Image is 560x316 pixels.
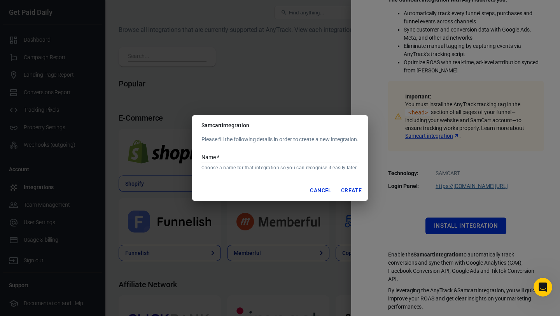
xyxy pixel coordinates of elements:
[534,278,552,297] iframe: Intercom live chat
[201,153,359,163] input: My Samcart
[192,115,368,135] h2: Samcart Integration
[338,183,365,198] button: Create
[307,183,334,198] button: Cancel
[201,135,359,144] p: Please fill the following details in order to create a new integration.
[201,165,359,171] p: Choose a name for that integration so you can recognise it easily later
